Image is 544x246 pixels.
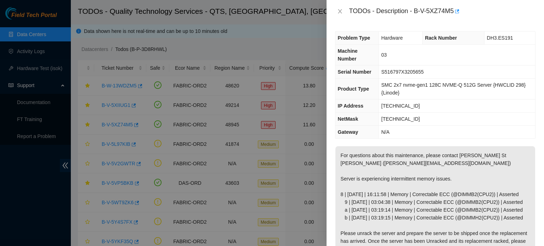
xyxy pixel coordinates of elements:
span: Hardware [381,35,403,41]
span: [TECHNICAL_ID] [381,103,420,109]
span: 03 [381,52,387,58]
span: NetMask [338,116,358,122]
button: Close [335,8,345,15]
span: N/A [381,129,390,135]
span: Problem Type [338,35,370,41]
span: DH3.ES191 [487,35,513,41]
span: close [337,8,343,14]
span: Rack Number [425,35,457,41]
span: Gateway [338,129,358,135]
span: Product Type [338,86,369,92]
span: [TECHNICAL_ID] [381,116,420,122]
span: Machine Number [338,48,358,62]
div: TODOs - Description - B-V-5XZ74M5 [349,6,535,17]
span: Serial Number [338,69,372,75]
span: SMC 2x7 nvme-gen1 128C NVME-Q 512G Server {HWCLID 298}{Linode} [381,82,526,96]
span: S516797X3205655 [381,69,424,75]
span: IP Address [338,103,363,109]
